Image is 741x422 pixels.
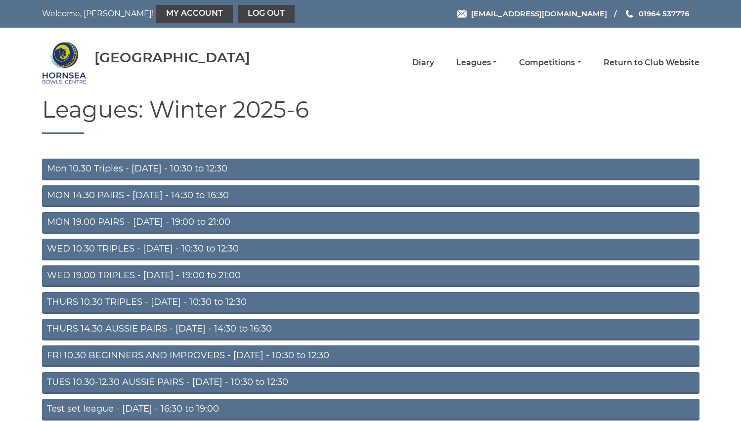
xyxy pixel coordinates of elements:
img: Hornsea Bowls Centre [42,41,87,85]
a: MON 19.00 PAIRS - [DATE] - 19:00 to 21:00 [42,212,699,234]
a: Competitions [519,57,581,68]
a: Email [EMAIL_ADDRESS][DOMAIN_NAME] [457,8,607,19]
a: THURS 10.30 TRIPLES - [DATE] - 10:30 to 12:30 [42,292,699,314]
span: 01964 537776 [639,9,689,18]
a: WED 10.30 TRIPLES - [DATE] - 10:30 to 12:30 [42,239,699,260]
h1: Leagues: Winter 2025-6 [42,97,699,134]
a: MON 14.30 PAIRS - [DATE] - 14:30 to 16:30 [42,185,699,207]
a: Leagues [456,57,497,68]
a: Return to Club Website [604,57,699,68]
div: [GEOGRAPHIC_DATA] [94,50,250,65]
a: Test set league - [DATE] - 16:30 to 19:00 [42,399,699,421]
a: My Account [156,5,233,23]
span: [EMAIL_ADDRESS][DOMAIN_NAME] [471,9,607,18]
a: Phone us 01964 537776 [624,8,689,19]
nav: Welcome, [PERSON_NAME]! [42,5,307,23]
a: FRI 10.30 BEGINNERS AND IMPROVERS - [DATE] - 10:30 to 12:30 [42,345,699,367]
a: TUES 10.30-12.30 AUSSIE PAIRS - [DATE] - 10:30 to 12:30 [42,372,699,394]
a: WED 19.00 TRIPLES - [DATE] - 19:00 to 21:00 [42,265,699,287]
img: Phone us [626,10,633,18]
a: Log out [238,5,295,23]
a: Mon 10.30 Triples - [DATE] - 10:30 to 12:30 [42,159,699,180]
a: Diary [412,57,434,68]
a: THURS 14.30 AUSSIE PAIRS - [DATE] - 14:30 to 16:30 [42,319,699,340]
img: Email [457,10,467,18]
